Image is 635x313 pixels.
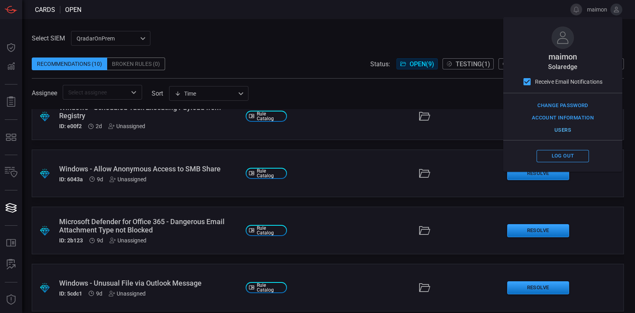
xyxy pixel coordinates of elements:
[548,63,577,71] span: solaredge
[370,60,390,68] span: Status:
[2,163,21,182] button: Inventory
[152,90,163,97] label: sort
[535,100,590,112] button: Change Password
[257,283,284,292] span: Rule Catalog
[2,290,21,309] button: Threat Intelligence
[59,237,83,244] h5: ID: 2b123
[537,150,589,162] button: Log out
[59,290,82,297] h5: ID: 5cdc1
[257,226,284,235] span: Rule Catalog
[443,58,494,69] button: Testing(1)
[2,92,21,111] button: Reports
[96,123,102,129] span: Sep 15, 2025 11:06 AM
[32,35,65,42] label: Select SIEM
[498,58,556,69] button: Dismissed(4)
[507,167,569,180] button: Resolve
[396,58,438,69] button: Open(9)
[585,6,607,13] span: maimon
[2,128,21,147] button: MITRE - Detection Posture
[175,90,236,98] div: Time
[77,35,138,42] p: QradarOnPrem
[59,123,82,129] h5: ID: e00f2
[507,224,569,237] button: Resolve
[537,124,589,136] button: Users
[97,237,103,244] span: Sep 08, 2025 2:20 PM
[59,103,239,120] div: Windows - Scheduled Task Executing Payload from Registry
[2,255,21,274] button: ALERT ANALYSIS
[96,290,102,297] span: Sep 08, 2025 2:20 PM
[548,52,577,61] span: maimon
[59,279,239,287] div: Windows - Unusual File via Outlook Message
[2,198,21,217] button: Cards
[65,6,81,13] span: open
[59,217,239,234] div: Microsoft Defender for Office 365 - Dangerous Email Attachment Type not Blocked
[456,60,490,68] span: Testing ( 1 )
[530,112,596,124] button: Account Information
[2,57,21,76] button: Detections
[109,290,146,297] div: Unassigned
[35,6,55,13] span: Cards
[2,38,21,57] button: Dashboard
[59,176,83,182] h5: ID: 6043a
[97,176,103,182] span: Sep 08, 2025 2:20 PM
[107,58,165,70] div: Broken Rules (0)
[32,89,57,97] span: Assignee
[2,234,21,253] button: Rule Catalog
[110,176,146,182] div: Unassigned
[410,60,434,68] span: Open ( 9 )
[108,123,145,129] div: Unassigned
[535,78,603,86] span: Receive Email Notifications
[507,281,569,294] button: Resolve
[128,87,139,98] button: Open
[257,111,284,121] span: Rule Catalog
[257,169,284,178] span: Rule Catalog
[65,87,127,97] input: Select assignee
[110,237,146,244] div: Unassigned
[59,165,239,173] div: Windows - Allow Anonymous Access to SMB Share
[32,58,107,70] div: Recommendations (10)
